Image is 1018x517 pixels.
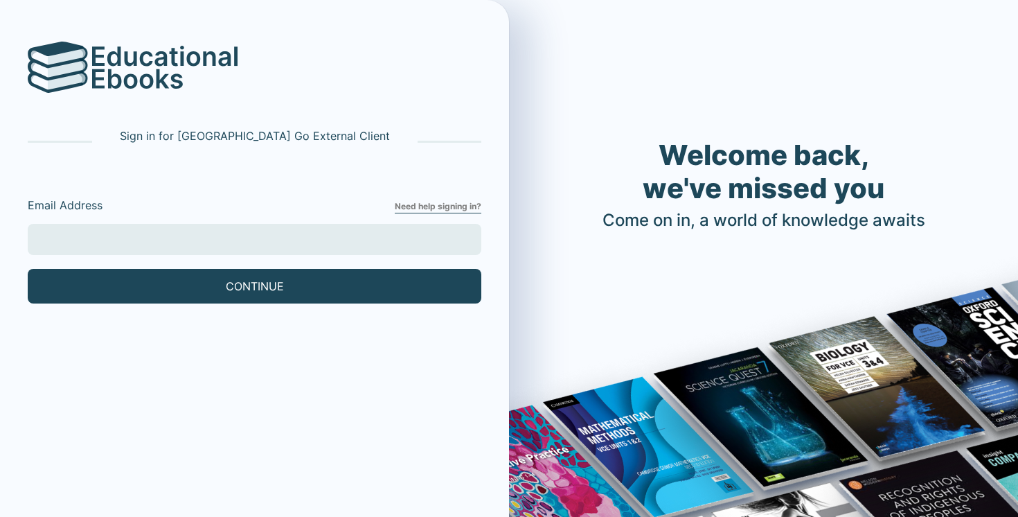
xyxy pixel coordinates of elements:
img: logo.svg [28,42,89,93]
h4: Come on in, a world of knowledge awaits [602,211,925,231]
h1: Welcome back, we've missed you [602,139,925,205]
p: Sign in for [GEOGRAPHIC_DATA] Go External Client [120,128,390,144]
button: CONTINUE [28,269,481,304]
img: logo-text.svg [92,46,238,89]
a: Need help signing in? [395,200,481,213]
label: Email Address [28,197,395,213]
